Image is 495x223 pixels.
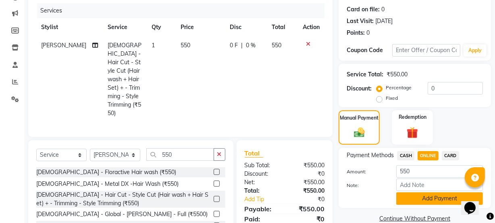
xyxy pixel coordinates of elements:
[347,84,372,93] div: Discount:
[241,41,243,50] span: |
[442,151,459,160] span: CARD
[225,18,267,36] th: Disc
[285,170,331,178] div: ₹0
[396,179,483,191] input: Add Note
[341,168,390,175] label: Amount:
[347,46,392,55] div: Coupon Code
[146,148,214,161] input: Search or Scan
[176,18,225,36] th: Price
[381,5,385,14] div: 0
[285,178,331,187] div: ₹550.00
[108,42,141,117] span: [DEMOGRAPHIC_DATA] - Hair Cut - Style Cut (Hair wash + Hair Set) + - Trimming - Style Trimming (₹...
[245,149,263,158] span: Total
[386,95,398,102] label: Fixed
[36,191,210,208] div: [DEMOGRAPHIC_DATA] - Hair Cut - Style Cut (Hair wash + Hair Set) + - Trimming - Style Trimming (₹...
[239,161,285,170] div: Sub Total:
[239,170,285,178] div: Discount:
[285,204,331,214] div: ₹550.00
[397,151,414,160] span: CASH
[387,70,408,79] div: ₹550.00
[246,41,256,50] span: 0 %
[347,70,383,79] div: Service Total:
[239,195,292,204] a: Add Tip
[418,151,439,160] span: ONLINE
[239,178,285,187] div: Net:
[392,44,460,57] input: Enter Offer / Coupon Code
[181,42,190,49] span: 550
[403,126,422,140] img: _gift.svg
[239,187,285,195] div: Total:
[347,5,380,14] div: Card on file:
[292,195,331,204] div: ₹0
[36,210,208,219] div: [DEMOGRAPHIC_DATA] - Global - [PERSON_NAME] - Full (₹5500)
[41,42,86,49] span: [PERSON_NAME]
[386,84,412,91] label: Percentage
[375,17,393,25] div: [DATE]
[396,165,483,178] input: Amount
[285,161,331,170] div: ₹550.00
[461,191,487,215] iframe: chat widget
[340,114,379,122] label: Manual Payment
[239,204,285,214] div: Payable:
[285,187,331,195] div: ₹550.00
[147,18,176,36] th: Qty
[103,18,146,36] th: Service
[366,29,370,37] div: 0
[396,192,483,205] button: Add Payment
[347,29,365,37] div: Points:
[152,42,155,49] span: 1
[36,168,176,177] div: [DEMOGRAPHIC_DATA] - Floractive Hair wash (₹550)
[272,42,281,49] span: 550
[340,215,489,223] a: Continue Without Payment
[36,18,103,36] th: Stylist
[351,126,368,139] img: _cash.svg
[37,3,331,18] div: Services
[230,41,238,50] span: 0 F
[347,151,394,160] span: Payment Methods
[341,182,390,189] label: Note:
[298,18,324,36] th: Action
[347,17,374,25] div: Last Visit:
[464,44,487,57] button: Apply
[399,114,426,121] label: Redemption
[267,18,298,36] th: Total
[36,180,179,188] div: [DEMOGRAPHIC_DATA] - Metal DX -Hair Wash (₹550)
